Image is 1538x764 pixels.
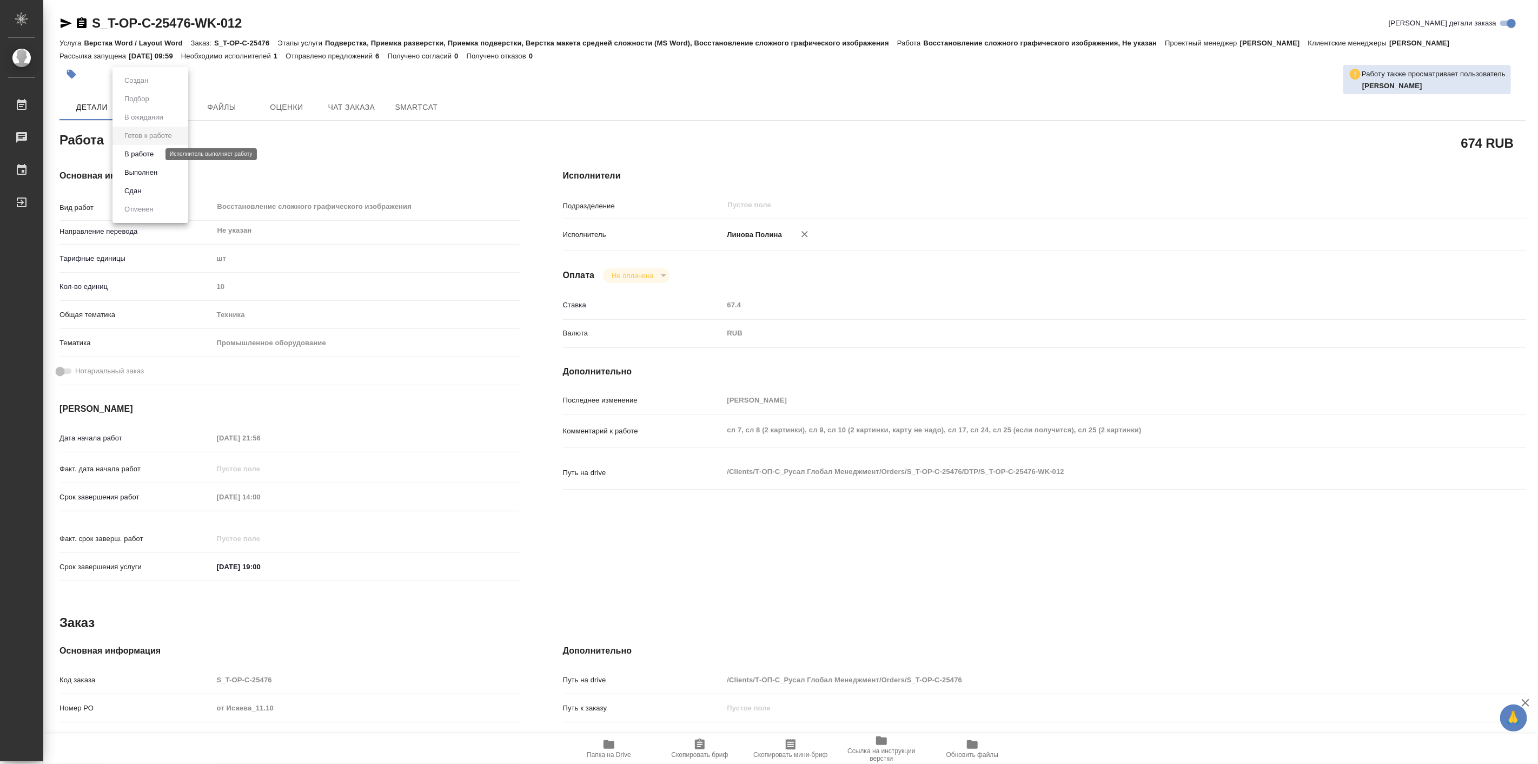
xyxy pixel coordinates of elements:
button: Готов к работе [121,130,175,142]
button: Отменен [121,203,157,215]
button: Подбор [121,93,153,105]
button: Сдан [121,185,144,197]
button: Создан [121,75,151,87]
button: В ожидании [121,111,167,123]
button: Выполнен [121,167,161,179]
button: В работе [121,148,157,160]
